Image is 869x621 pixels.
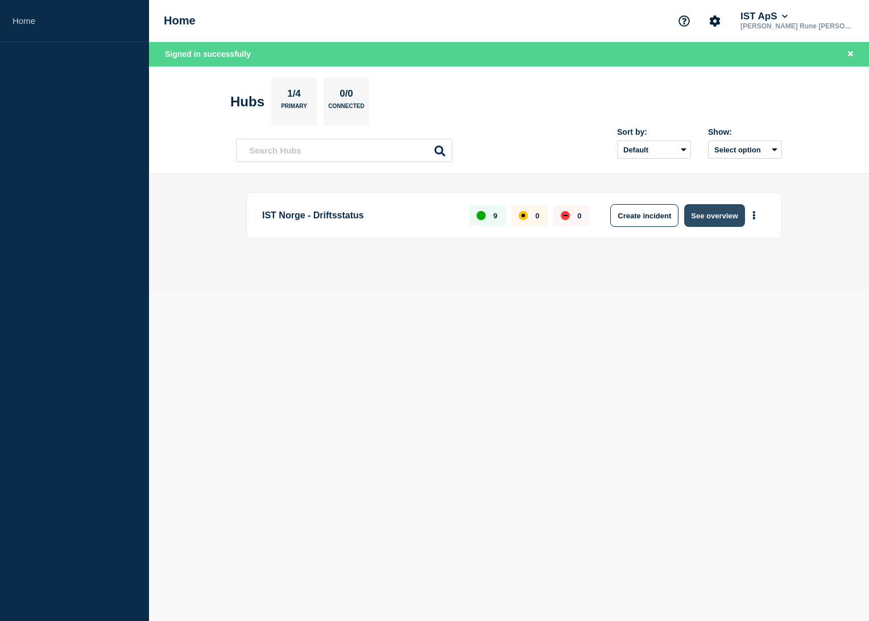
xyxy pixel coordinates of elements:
[236,139,452,162] input: Search Hubs
[577,212,581,220] p: 0
[262,204,456,227] p: IST Norge - Driftsstatus
[672,9,696,33] button: Support
[617,140,691,159] select: Sort by
[328,103,364,115] p: Connected
[617,127,691,136] div: Sort by:
[519,211,528,220] div: affected
[738,11,790,22] button: IST ApS
[477,211,486,220] div: up
[165,49,251,59] span: Signed in successfully
[493,212,497,220] p: 9
[230,94,264,110] h2: Hubs
[738,22,856,30] p: [PERSON_NAME] Rune [PERSON_NAME]
[703,9,727,33] button: Account settings
[561,211,570,220] div: down
[708,127,782,136] div: Show:
[684,204,744,227] button: See overview
[747,205,762,226] button: More actions
[164,14,196,27] h1: Home
[610,204,678,227] button: Create incident
[708,140,782,159] button: Select option
[281,103,307,115] p: Primary
[336,88,358,103] p: 0/0
[843,48,858,61] button: Close banner
[283,88,305,103] p: 1/4
[535,212,539,220] p: 0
